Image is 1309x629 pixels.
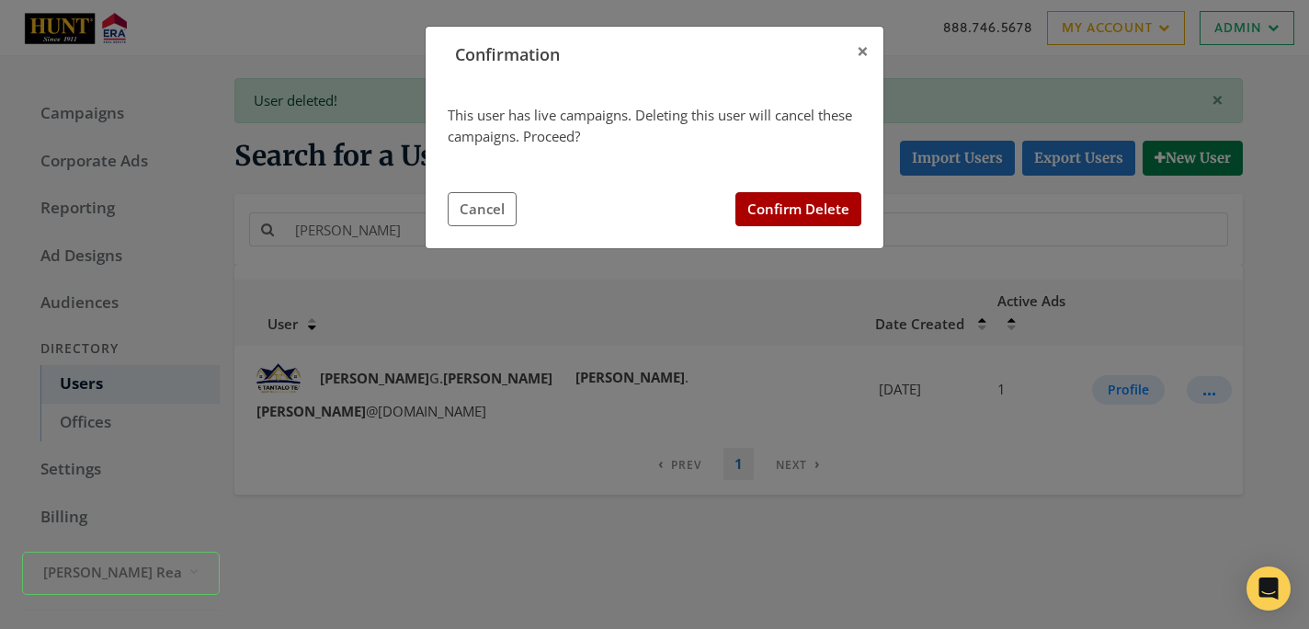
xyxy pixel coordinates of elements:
[440,29,560,65] span: Confirmation
[735,192,861,226] button: Confirm Delete
[43,562,181,583] span: [PERSON_NAME] Real Estate
[448,105,861,148] div: This user has live campaigns. Deleting this user will cancel these campaigns. Proceed?
[22,552,220,595] button: [PERSON_NAME] Real Estate
[448,192,517,226] button: Cancel
[842,27,883,77] button: Close
[857,37,869,65] span: ×
[1246,566,1291,611] div: Open Intercom Messenger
